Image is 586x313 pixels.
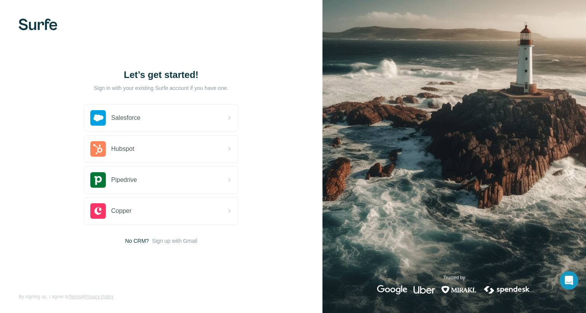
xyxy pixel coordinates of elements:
[152,237,197,245] button: Sign up with Gmail
[111,175,137,185] span: Pipedrive
[19,293,114,300] span: By signing up, I agree to &
[414,285,435,294] img: uber's logo
[111,144,134,154] span: Hubspot
[443,274,465,281] p: Trusted by
[125,237,149,245] span: No CRM?
[441,285,477,294] img: mirakl's logo
[560,271,578,290] div: Open Intercom Messenger
[111,113,141,123] span: Salesforce
[377,285,407,294] img: google's logo
[19,19,57,30] img: Surfe's logo
[483,285,531,294] img: spendesk's logo
[90,141,106,157] img: hubspot's logo
[84,294,114,299] a: Privacy Policy
[111,206,131,216] span: Copper
[90,203,106,219] img: copper's logo
[69,294,81,299] a: Terms
[90,110,106,126] img: salesforce's logo
[90,172,106,188] img: pipedrive's logo
[94,84,228,92] p: Sign in with your existing Surfe account if you have one.
[84,69,239,81] h1: Let’s get started!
